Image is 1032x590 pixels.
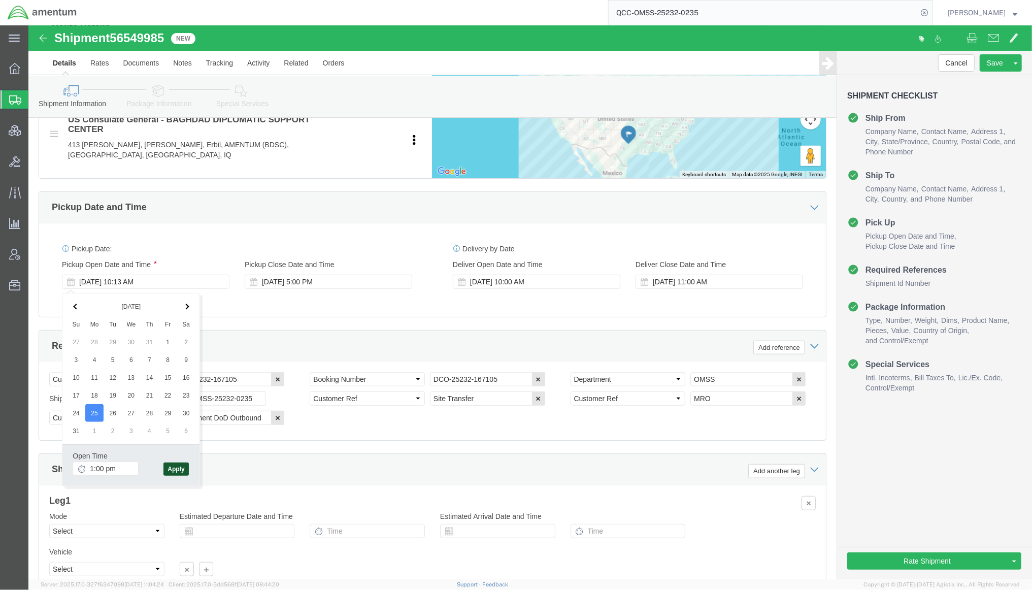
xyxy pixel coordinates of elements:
[948,7,1006,18] span: Jason Champagne
[863,580,1020,589] span: Copyright © [DATE]-[DATE] Agistix Inc., All Rights Reserved
[457,581,482,587] a: Support
[947,7,1018,19] button: [PERSON_NAME]
[609,1,917,25] input: Search for shipment number, reference number
[7,5,77,20] img: logo
[237,581,279,587] span: [DATE] 08:44:20
[28,25,1032,579] iframe: FS Legacy Container
[482,581,508,587] a: Feedback
[169,581,279,587] span: Client: 2025.17.0-5dd568f
[124,581,164,587] span: [DATE] 11:04:24
[41,581,164,587] span: Server: 2025.17.0-327f6347098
